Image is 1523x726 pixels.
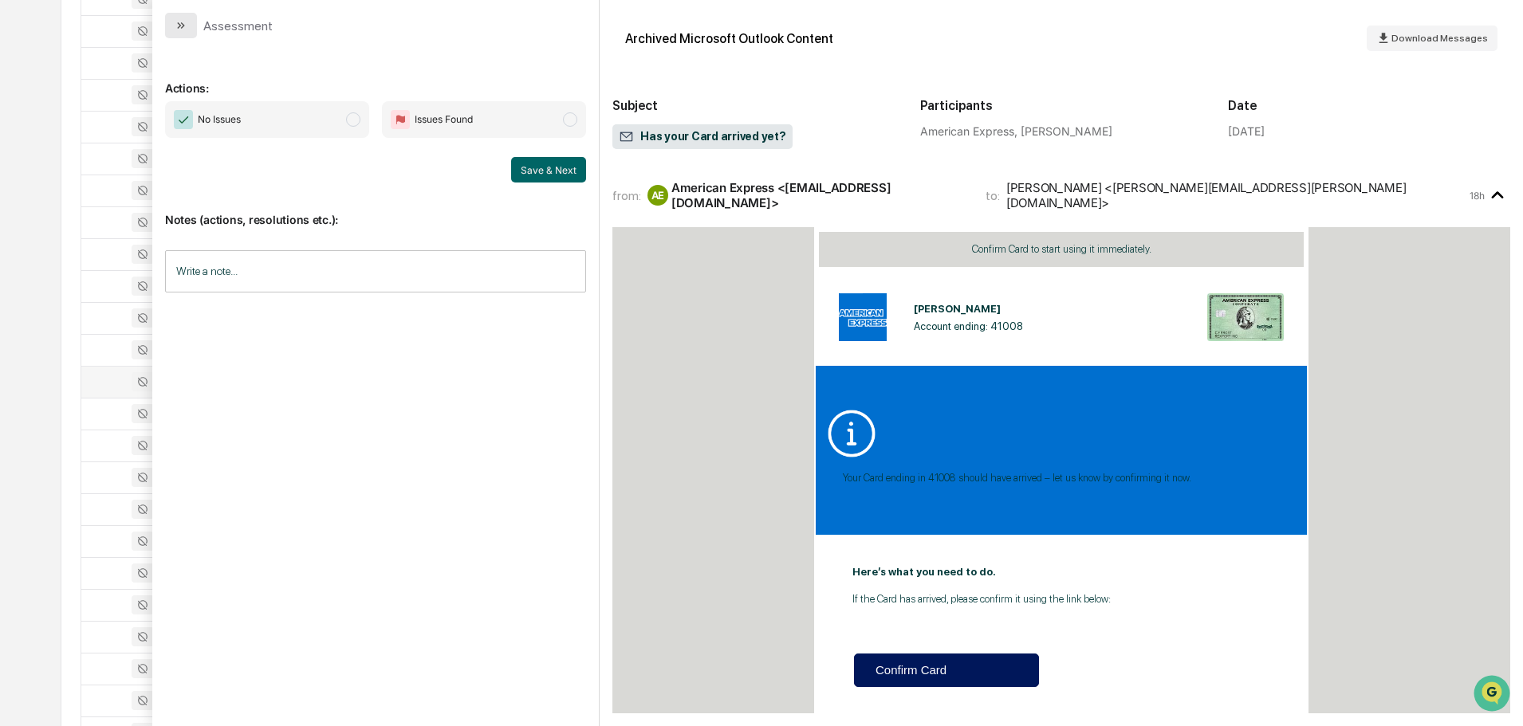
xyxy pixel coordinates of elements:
div: Start new chat [54,122,262,138]
span: No Issues [198,112,241,128]
p: Notes (actions, resolutions etc.): [165,194,586,226]
div: 🗄️ [116,202,128,215]
div: 🖐️ [16,202,29,215]
div: [PERSON_NAME] <[PERSON_NAME][EMAIL_ADDRESS][PERSON_NAME][DOMAIN_NAME]> [1006,180,1466,210]
h2: Participants [920,98,1202,113]
span: Pylon [159,270,193,282]
span: Preclearance [32,201,103,217]
iframe: Open customer support [1472,673,1515,716]
img: Alternate Text [828,410,876,457]
img: Flag [391,110,410,129]
span: Download Messages [1391,33,1488,44]
div: We're available if you need us! [54,138,202,151]
button: Save & Next [511,157,586,182]
p: If the Card has arrived, please confirm it using the link below: [852,591,1270,608]
div: AE [647,185,668,206]
span: from: [612,188,641,203]
button: Download Messages [1367,26,1497,51]
a: Powered byPylon [112,269,193,282]
strong: Here’s what you need to do. [852,566,996,578]
span: Attestations [132,201,198,217]
p: How can we help? [16,33,290,59]
b: [PERSON_NAME] [914,303,1001,315]
div: [DATE] [1228,124,1265,138]
a: Confirm Card [856,655,1037,685]
a: 🔎Data Lookup [10,225,107,253]
img: Checkmark [174,110,193,129]
p: Your Card ending in 41008 should have arrived – let us know by confirming it now. [843,465,1296,492]
time: Sunday, August 24, 2025 at 3:39:29 PM [1470,190,1485,202]
h2: Subject [612,98,895,113]
p: Actions: [165,62,586,95]
span: Data Lookup [32,231,100,247]
div: American Express <[EMAIL_ADDRESS][DOMAIN_NAME]> [671,180,966,210]
a: 🖐️Preclearance [10,194,109,223]
img: Card Art [1207,293,1284,341]
input: Clear [41,73,263,89]
span: to: [986,188,1000,203]
div: 🔎 [16,233,29,245]
button: Start new chat [271,127,290,146]
div: Archived Microsoft Outlook Content [625,31,833,46]
span: Issues Found [415,112,473,128]
h2: Date [1228,98,1510,113]
img: American Express Logo [839,293,887,341]
div: Assessment [203,18,273,33]
span: Has your Card arrived yet? [619,129,786,145]
div: American Express, [PERSON_NAME] [920,124,1202,138]
p: Confirm Card to start using it immediately. [840,241,1282,257]
img: 1746055101610-c473b297-6a78-478c-a979-82029cc54cd1 [16,122,45,151]
a: 🗄️Attestations [109,194,204,223]
p: Account ending: 41008 [914,318,1197,336]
